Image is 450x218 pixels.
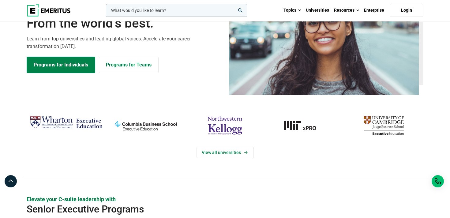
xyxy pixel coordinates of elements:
img: Wharton Executive Education [30,114,103,132]
img: columbia-business-school [109,114,182,137]
img: northwestern-kellogg [188,114,261,137]
h2: Senior Executive Programs [27,203,384,215]
a: Explore for Business [99,57,159,73]
p: Elevate your C-suite leadership with [27,195,423,203]
a: MIT-xPRO [268,114,341,137]
input: woocommerce-product-search-field-0 [106,4,247,17]
a: Explore Programs [27,57,95,73]
a: Login [390,4,423,17]
a: View Universities [197,147,254,158]
p: Learn from top universities and leading global voices. Accelerate your career transformation [DATE]. [27,35,221,51]
span: From the world’s best. [27,16,221,31]
img: MIT xPRO [268,114,341,137]
img: cambridge-judge-business-school [347,114,420,137]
